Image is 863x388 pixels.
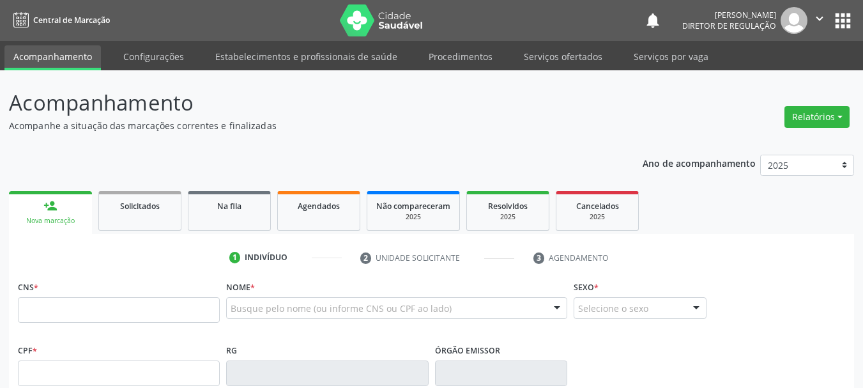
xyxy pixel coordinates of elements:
button: notifications [644,12,662,29]
p: Acompanhe a situação das marcações correntes e finalizadas [9,119,600,132]
i:  [813,12,827,26]
a: Central de Marcação [9,10,110,31]
a: Procedimentos [420,45,501,68]
span: Agendados [298,201,340,212]
div: 2025 [376,212,450,222]
span: Solicitados [120,201,160,212]
span: Busque pelo nome (ou informe CNS ou CPF ao lado) [231,302,452,315]
div: 1 [229,252,241,263]
button:  [807,7,832,34]
div: Nova marcação [18,216,83,226]
label: RG [226,341,237,361]
span: Diretor de regulação [682,20,776,31]
a: Serviços por vaga [625,45,717,68]
span: Resolvidos [488,201,528,212]
div: person_add [43,199,57,213]
div: 2025 [476,212,540,222]
img: img [781,7,807,34]
a: Serviços ofertados [515,45,611,68]
p: Ano de acompanhamento [643,155,756,171]
span: Selecione o sexo [578,302,648,315]
a: Acompanhamento [4,45,101,70]
label: Órgão emissor [435,341,500,361]
span: Cancelados [576,201,619,212]
div: [PERSON_NAME] [682,10,776,20]
button: apps [832,10,854,32]
button: Relatórios [784,106,850,128]
span: Não compareceram [376,201,450,212]
label: Nome [226,277,255,297]
a: Estabelecimentos e profissionais de saúde [206,45,406,68]
label: Sexo [574,277,599,297]
div: Indivíduo [245,252,287,263]
p: Acompanhamento [9,87,600,119]
a: Configurações [114,45,193,68]
label: CNS [18,277,38,297]
span: Na fila [217,201,241,212]
div: 2025 [565,212,629,222]
span: Central de Marcação [33,15,110,26]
